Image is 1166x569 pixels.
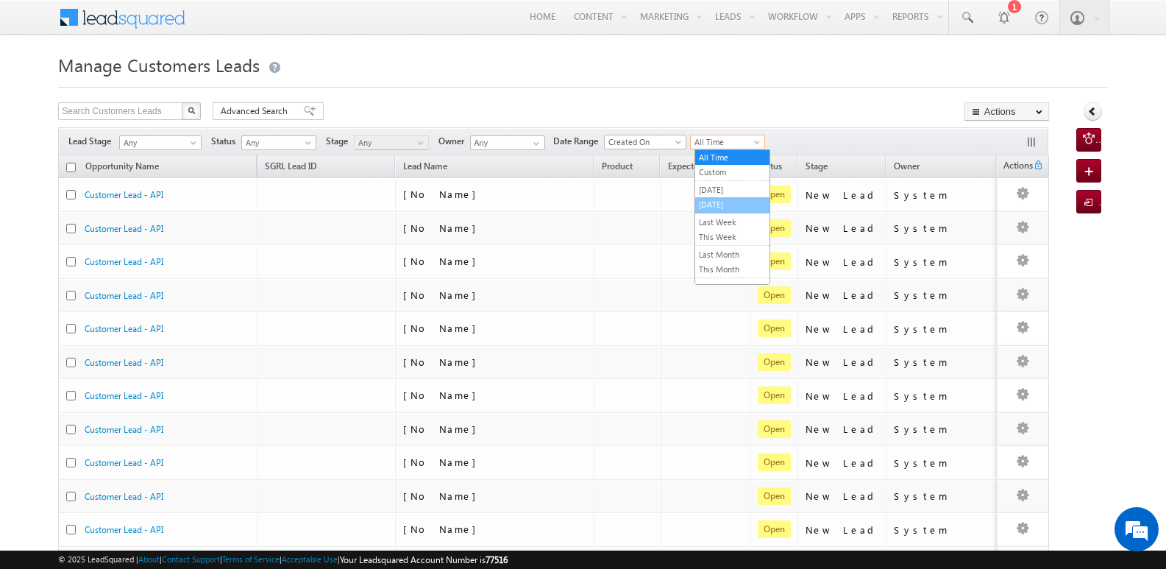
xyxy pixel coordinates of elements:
div: New Lead [806,523,879,537]
span: Owner [438,135,470,148]
div: System [894,255,990,269]
div: New Lead [806,456,879,470]
a: Any [354,135,429,150]
span: Stage [326,135,354,148]
span: [No Name] [403,222,483,234]
span: Opportunity Name [85,160,159,172]
div: System [894,523,990,537]
a: Stage [798,158,835,177]
input: Type to Search [470,135,545,150]
div: System [894,322,990,336]
div: New Lead [806,356,879,369]
a: All Time [695,151,769,164]
a: Last Year [695,280,769,294]
a: Any [241,135,316,150]
div: System [894,356,990,369]
span: Actions [998,158,1033,177]
div: New Lead [806,490,879,503]
span: © 2025 LeadSquared | | | | | [58,553,508,567]
a: Customer Lead - API [85,524,163,535]
a: SGRL Lead ID [257,158,324,177]
span: [No Name] [403,523,483,535]
ul: All Time [694,149,770,285]
span: Open [758,219,791,237]
span: All Time [691,135,761,149]
a: Expected Deal Size [661,158,749,177]
span: [No Name] [403,188,483,200]
a: Customer Lead - API [85,390,163,401]
div: New Lead [806,322,879,336]
span: Lead Stage [68,135,117,148]
a: Customer Lead - API [85,424,163,435]
span: [No Name] [403,389,483,401]
a: Terms of Service [222,554,280,564]
a: Any [119,135,202,150]
span: [No Name] [403,490,483,502]
div: New Lead [806,255,879,269]
a: Customer Lead - API [85,256,163,267]
a: All Time [690,135,765,149]
div: System [894,456,990,470]
span: Open [758,252,791,270]
span: Open [758,487,791,505]
input: Check all records [66,163,76,172]
a: This Month [695,263,769,276]
span: Any [242,136,312,149]
div: New Lead [806,289,879,302]
div: System [894,423,990,436]
span: Lead Name [396,158,455,177]
span: Open [758,185,791,203]
a: Customer Lead - API [85,223,163,234]
span: [No Name] [403,423,483,435]
div: System [894,188,990,202]
a: [DATE] [695,198,769,211]
span: Your Leadsquared Account Number is [340,554,508,565]
a: Customer Lead - API [85,189,163,200]
a: Customer Lead - API [85,323,163,334]
a: Last Week [695,216,769,229]
span: Created On [605,135,681,149]
span: Open [758,353,791,371]
span: Advanced Search [221,105,292,118]
span: Status [211,135,241,148]
a: Acceptable Use [282,554,338,564]
div: System [894,222,990,235]
span: [No Name] [403,255,483,267]
div: New Lead [806,188,879,202]
a: Customer Lead - API [85,357,163,368]
div: System [894,289,990,302]
a: Opportunity Name [78,158,166,177]
span: Open [758,453,791,471]
span: Expected Deal Size [668,160,742,172]
span: [No Name] [403,456,483,468]
div: New Lead [806,423,879,436]
span: Date Range [553,135,604,148]
a: Customer Lead - API [85,457,163,468]
span: Any [355,136,424,149]
a: Created On [604,135,686,149]
span: [No Name] [403,356,483,368]
a: Show All Items [525,136,544,151]
span: Open [758,420,791,438]
span: [No Name] [403,322,483,334]
span: [No Name] [403,289,483,301]
span: Open [758,386,791,404]
div: New Lead [806,389,879,403]
span: Product [602,160,633,172]
a: Customer Lead - API [85,290,163,301]
a: Contact Support [162,554,220,564]
a: This Week [695,230,769,244]
a: About [138,554,160,564]
a: Customer Lead - API [85,491,163,502]
button: Actions [964,102,1049,121]
a: Last Month [695,248,769,261]
span: SGRL Lead ID [265,160,317,172]
div: System [894,389,990,403]
img: Search [188,107,195,114]
span: Any [120,136,196,149]
a: Custom [695,166,769,179]
span: Stage [806,160,828,172]
span: Open [758,520,791,538]
span: 77516 [486,554,508,565]
div: New Lead [806,222,879,235]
